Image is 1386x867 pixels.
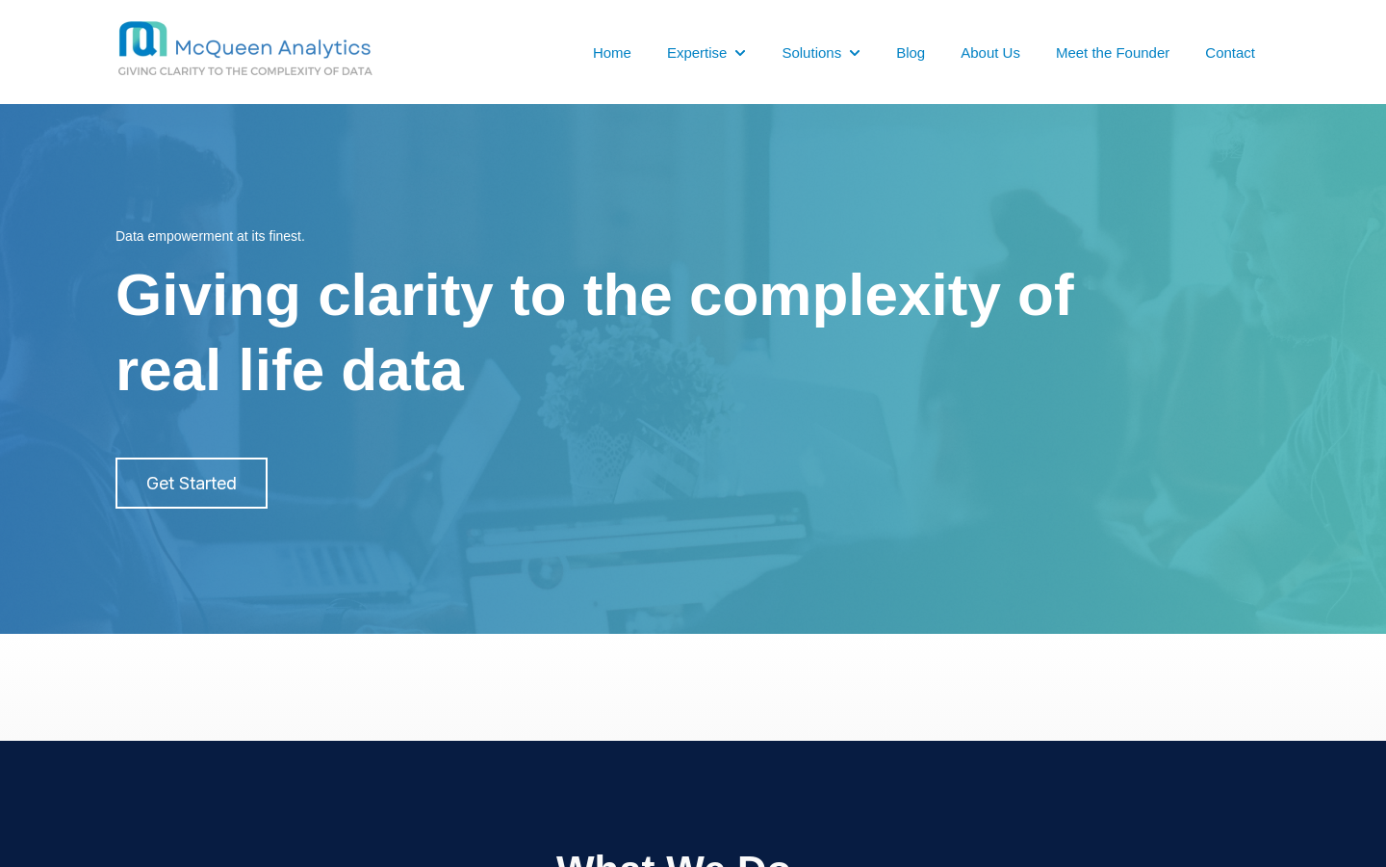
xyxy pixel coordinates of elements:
[896,42,925,63] a: Blog
[1205,42,1255,63] a: Contact
[1056,42,1169,63] a: Meet the Founder
[667,42,728,63] a: Expertise
[115,458,268,509] a: Get Started
[115,261,1074,328] span: Giving clarity to the complexity of
[115,19,452,80] img: MCQ BG 1
[593,42,631,63] a: Home
[782,42,841,63] a: Solutions
[115,336,464,403] span: real life data
[500,41,1270,63] nav: Desktop navigation
[961,42,1020,63] a: About Us
[115,228,305,244] span: Data empowerment at its finest.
